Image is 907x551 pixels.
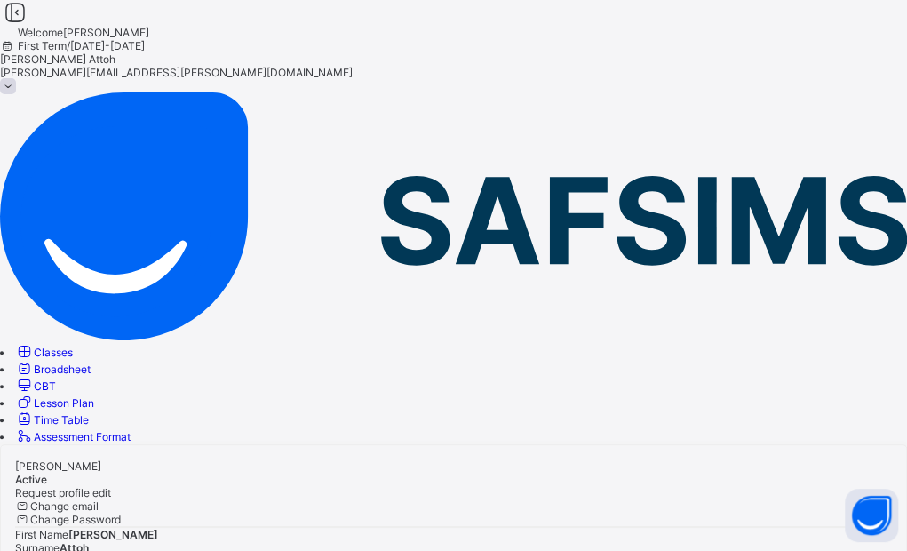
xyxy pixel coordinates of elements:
span: Welcome [PERSON_NAME] [18,26,149,39]
span: Broadsheet [34,363,91,376]
button: Open asap [845,489,898,542]
span: [PERSON_NAME] [15,459,101,473]
a: Time Table [15,413,89,427]
span: CBT [34,379,56,393]
span: Assessment Format [34,430,131,443]
span: Active [15,473,47,486]
a: Classes [15,346,73,359]
span: Lesson Plan [34,396,94,410]
span: Classes [34,346,73,359]
span: Change email [30,499,99,513]
span: First Name [15,528,68,541]
a: Broadsheet [15,363,91,376]
span: Change Password [30,513,121,526]
a: CBT [15,379,56,393]
span: Time Table [34,413,89,427]
a: Lesson Plan [15,396,94,410]
span: Request profile edit [15,486,111,499]
span: [PERSON_NAME] [68,528,158,541]
a: Assessment Format [15,430,131,443]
